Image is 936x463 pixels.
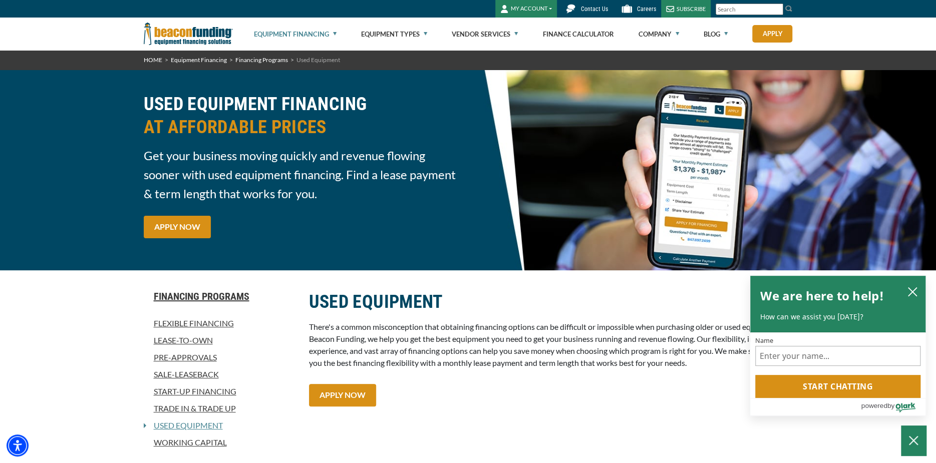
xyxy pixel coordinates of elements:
[581,6,608,13] span: Contact Us
[144,18,233,50] img: Beacon Funding Corporation logo
[309,290,793,313] h2: USED EQUIPMENT
[542,18,613,50] a: Finance Calculator
[760,286,884,306] h2: We are here to help!
[144,216,211,238] a: APPLY NOW
[785,5,793,13] img: Search
[901,425,926,455] button: Close Chatbox
[144,116,462,139] span: AT AFFORDABLE PRICES
[309,321,793,369] p: There's a common misconception that obtaining financing options can be difficult or impossible wh...
[755,337,920,344] label: Name
[144,334,297,346] a: Lease-To-Own
[144,385,297,397] a: Start-Up Financing
[144,146,462,203] span: Get your business moving quickly and revenue flowing sooner with used equipment financing. Find a...
[452,18,518,50] a: Vendor Services
[639,18,679,50] a: Company
[235,56,288,64] a: Financing Programs
[704,18,728,50] a: Blog
[760,312,915,322] p: How can we assist you [DATE]?
[254,18,337,50] a: Equipment Financing
[144,93,462,139] h2: USED EQUIPMENT FINANCING
[144,290,297,302] a: Financing Programs
[861,399,887,412] span: powered
[755,346,920,366] input: Name
[361,18,427,50] a: Equipment Types
[171,56,227,64] a: Equipment Financing
[637,6,656,13] span: Careers
[144,436,297,448] a: Working Capital
[144,368,297,380] a: Sale-Leaseback
[755,375,920,398] button: Start chatting
[309,384,376,406] a: APPLY NOW
[144,56,162,64] a: HOME
[144,351,297,363] a: Pre-approvals
[752,25,792,43] a: Apply
[773,6,781,14] a: Clear search text
[750,275,926,416] div: olark chatbox
[7,434,29,456] div: Accessibility Menu
[904,284,920,298] button: close chatbox
[296,56,340,64] span: Used Equipment
[146,419,223,431] a: Used Equipment
[887,399,894,412] span: by
[144,402,297,414] a: Trade In & Trade Up
[716,4,783,15] input: Search
[861,398,925,415] a: Powered by Olark - open in a new tab
[144,317,297,329] a: Flexible Financing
